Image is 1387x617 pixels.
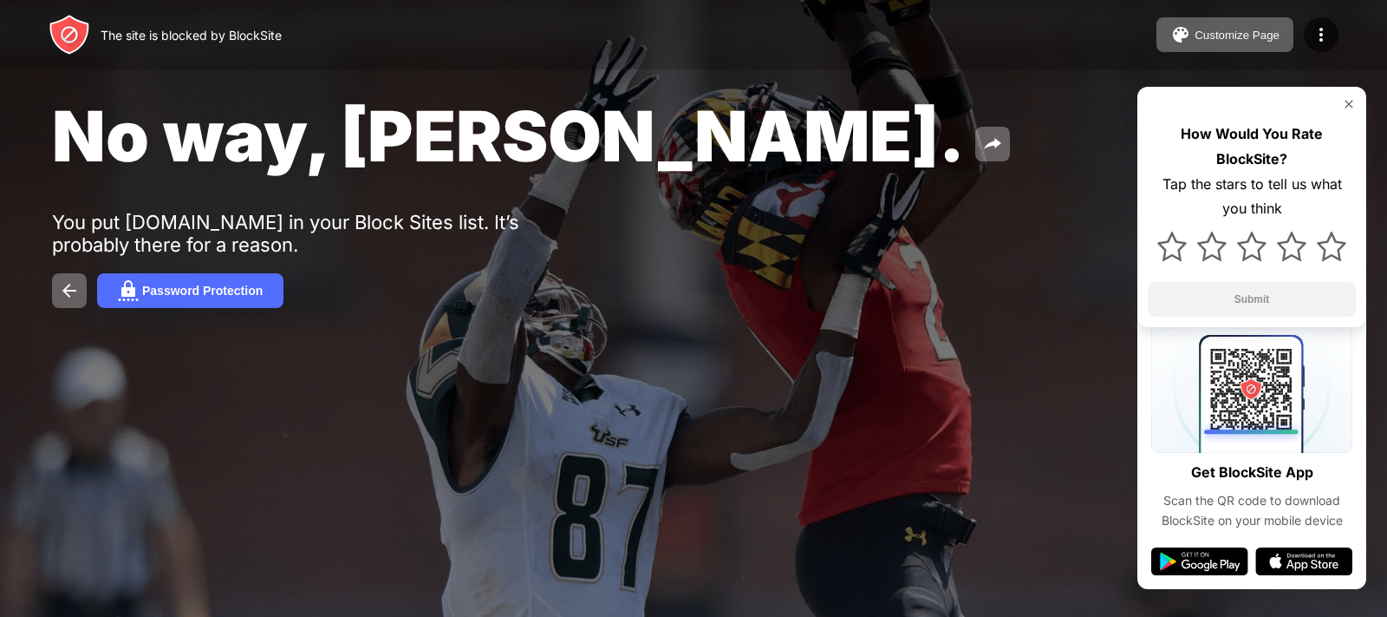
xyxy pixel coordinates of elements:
[59,280,80,301] img: back.svg
[1170,24,1191,45] img: pallet.svg
[49,14,90,56] img: header-logo.svg
[1157,232,1187,261] img: star.svg
[1156,17,1293,52] button: Customize Page
[118,280,139,301] img: password.svg
[1197,232,1227,261] img: star.svg
[52,94,965,178] span: No way, [PERSON_NAME].
[982,134,1003,154] img: share.svg
[142,284,263,298] div: Password Protection
[1191,460,1313,485] div: Get BlockSite App
[1151,548,1248,575] img: google-play.svg
[97,273,283,308] button: Password Protection
[52,211,588,256] div: You put [DOMAIN_NAME] in your Block Sites list. It’s probably there for a reason.
[1237,232,1267,261] img: star.svg
[1148,121,1356,172] div: How Would You Rate BlockSite?
[1317,232,1346,261] img: star.svg
[101,28,282,43] div: The site is blocked by BlockSite
[1255,548,1352,575] img: app-store.svg
[1148,282,1356,317] button: Submit
[1311,24,1332,45] img: menu-icon.svg
[1148,172,1356,222] div: Tap the stars to tell us what you think
[1151,491,1352,530] div: Scan the QR code to download BlockSite on your mobile device
[1195,29,1280,42] div: Customize Page
[1342,97,1356,111] img: rate-us-close.svg
[1277,232,1306,261] img: star.svg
